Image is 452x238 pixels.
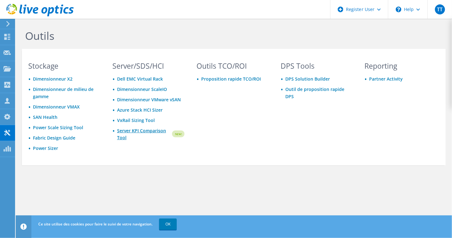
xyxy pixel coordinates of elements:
a: Dimensionneur VMAX [33,104,80,110]
a: DPS Solution Builder [285,76,330,82]
span: TT [435,4,445,14]
img: new-badge.svg [171,127,185,141]
a: VxRail Sizing Tool [117,117,155,123]
a: Partner Activity [369,76,403,82]
h3: Reporting [365,62,437,69]
a: Dimensionneur VMware vSAN [117,97,181,103]
h1: Outils [25,29,439,42]
a: SAN Health [33,114,57,120]
a: OK [159,219,177,230]
a: Dimensionneur de milieu de gamme [33,86,94,99]
a: Fabric Design Guide [33,135,75,141]
span: Ce site utilise des cookies pour faire le suivi de votre navigation. [38,221,153,227]
a: Server KPI Comparison Tool [117,127,171,141]
a: Dell EMC Virtual Rack [117,76,163,82]
a: Dimensionneur ScaleIO [117,86,167,92]
a: Power Sizer [33,145,58,151]
a: Outil de proposition rapide DPS [285,86,344,99]
a: Proposition rapide TCO/ROI [201,76,261,82]
h3: Server/SDS/HCI [112,62,185,69]
a: Power Scale Sizing Tool [33,124,83,130]
h3: Stockage [28,62,100,69]
svg: \n [396,7,401,12]
a: Azure Stack HCI Sizer [117,107,163,113]
h3: Outils TCO/ROI [196,62,269,69]
a: Dimensionneur X2 [33,76,73,82]
h3: DPS Tools [281,62,353,69]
